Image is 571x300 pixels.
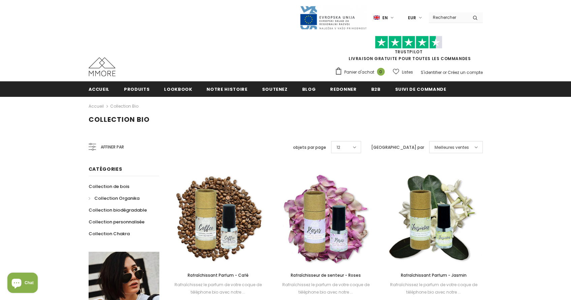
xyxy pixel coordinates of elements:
a: TrustPilot [395,49,423,55]
a: soutenez [262,81,288,97]
span: Rafraîchisseur de senteur - Roses [291,272,361,278]
a: Suivi de commande [395,81,446,97]
span: Collection Organika [94,195,139,201]
a: Collection Chakra [89,228,130,240]
span: en [382,15,388,21]
span: EUR [408,15,416,21]
img: Javni Razpis [299,5,367,30]
a: Rafraîchissant Parfum - Jasmin [385,272,482,279]
a: Collection de bois [89,181,129,192]
span: LIVRAISON GRATUITE POUR TOUTES LES COMMANDES [335,39,483,61]
span: Collection biodégradable [89,207,147,213]
a: Collection biodégradable [89,204,147,216]
span: Panier d'achat [344,69,374,76]
a: Créez un compte [448,70,483,75]
input: Search Site [429,12,468,22]
a: Accueil [89,102,104,110]
span: Accueil [89,86,110,92]
span: soutenez [262,86,288,92]
label: [GEOGRAPHIC_DATA] par [371,144,424,151]
span: Listes [402,69,413,76]
span: B2B [371,86,381,92]
span: Rafraîchissant Parfum - Jasmin [401,272,467,278]
span: Affiner par [101,143,124,151]
span: Lookbook [164,86,192,92]
span: Collection personnalisée [89,219,145,225]
a: Panier d'achat 0 [335,67,388,77]
a: Rafraîchisseur de senteur - Roses [277,272,375,279]
div: Rafraîchissez le parfum de votre coque de téléphone bio avec notre ... [385,281,482,296]
div: Rafraîchissez le parfum de votre coque de téléphone bio avec notre ... [277,281,375,296]
a: Javni Razpis [299,15,367,20]
a: S'identifier [421,70,442,75]
a: Collection Organika [89,192,139,204]
a: Produits [124,81,150,97]
a: Blog [302,81,316,97]
span: Collection Chakra [89,230,130,237]
a: Collection personnalisée [89,216,145,228]
img: Faites confiance aux étoiles pilotes [375,36,442,49]
span: Suivi de commande [395,86,446,92]
a: Notre histoire [207,81,247,97]
span: Rafraîchissant Parfum - Café [188,272,249,278]
a: B2B [371,81,381,97]
span: 0 [377,68,385,76]
span: or [443,70,447,75]
a: Rafraîchissant Parfum - Café [169,272,267,279]
span: Collection Bio [89,115,150,124]
span: Blog [302,86,316,92]
img: Cas MMORE [89,57,116,76]
a: Collection Bio [110,103,138,109]
a: Listes [393,66,413,78]
span: Produits [124,86,150,92]
a: Accueil [89,81,110,97]
a: Redonner [330,81,356,97]
span: Notre histoire [207,86,247,92]
span: 12 [337,144,340,151]
span: Collection de bois [89,183,129,190]
span: Meilleures ventes [435,144,469,151]
label: objets par page [293,144,326,151]
span: Redonner [330,86,356,92]
a: Lookbook [164,81,192,97]
span: Catégories [89,166,122,172]
div: Rafraîchissez le parfum de votre coque de téléphone bio avec notre ... [169,281,267,296]
img: i-lang-1.png [374,15,380,21]
inbox-online-store-chat: Shopify online store chat [5,273,40,295]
